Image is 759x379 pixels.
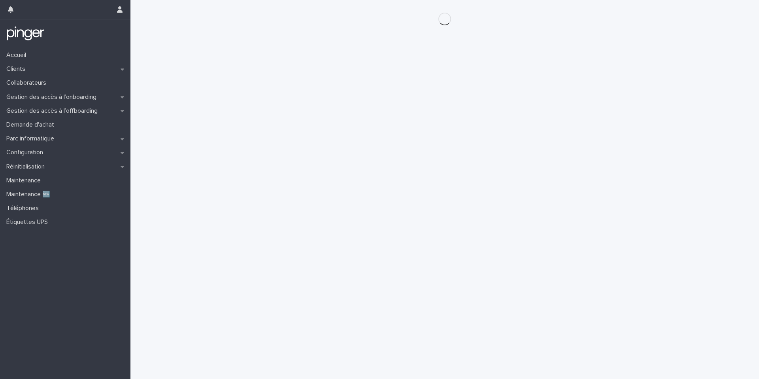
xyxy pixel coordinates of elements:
[3,121,60,129] p: Demande d'achat
[3,65,32,73] p: Clients
[3,218,54,226] p: Étiquettes UPS
[3,163,51,171] p: Réinitialisation
[3,79,53,87] p: Collaborateurs
[3,51,32,59] p: Accueil
[3,93,103,101] p: Gestion des accès à l’onboarding
[3,177,47,184] p: Maintenance
[3,191,57,198] p: Maintenance 🆕
[3,149,49,156] p: Configuration
[3,135,60,142] p: Parc informatique
[3,205,45,212] p: Téléphones
[3,107,104,115] p: Gestion des accès à l’offboarding
[6,26,45,42] img: mTgBEunGTSyRkCgitkcU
